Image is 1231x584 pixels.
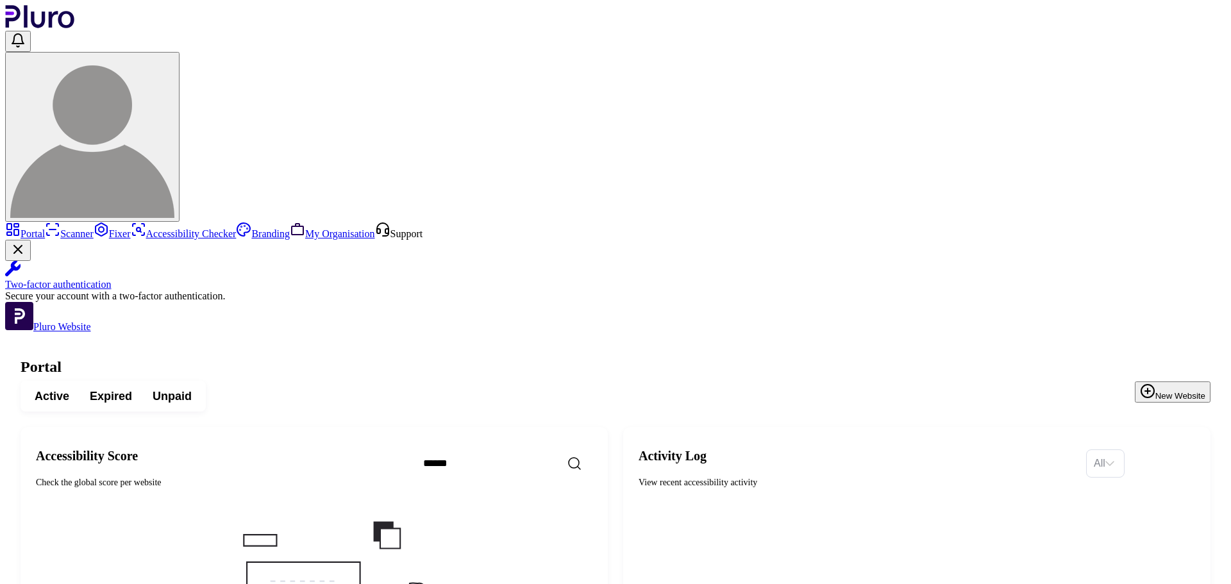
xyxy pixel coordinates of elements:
div: Two-factor authentication [5,279,1226,290]
a: Branding [236,228,290,239]
aside: Sidebar menu [5,222,1226,333]
a: Two-factor authentication [5,261,1226,290]
h2: Activity Log [639,448,1076,463]
h2: Accessibility Score [36,448,403,463]
button: User avatar [5,52,180,222]
div: View recent accessibility activity [639,476,1076,489]
img: User avatar [10,54,174,218]
div: Set sorting [1086,449,1125,478]
a: Scanner [45,228,94,239]
span: Unpaid [153,388,192,404]
button: Expired [80,385,142,408]
button: Open notifications, you have undefined new notifications [5,31,31,52]
span: Active [35,388,69,404]
div: Check the global score per website [36,476,403,489]
a: Fixer [94,228,131,239]
span: Expired [90,388,132,404]
button: Close Two-factor authentication notification [5,240,31,261]
a: Logo [5,19,75,30]
button: Active [24,385,80,408]
div: Secure your account with a two-factor authentication. [5,290,1226,302]
a: Open Pluro Website [5,321,91,332]
a: Accessibility Checker [131,228,237,239]
button: Unpaid [142,385,202,408]
a: My Organisation [290,228,375,239]
h1: Portal [21,358,1210,376]
a: Open Support screen [375,228,423,239]
button: New Website [1135,381,1210,403]
a: Portal [5,228,45,239]
input: Search [413,450,633,477]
